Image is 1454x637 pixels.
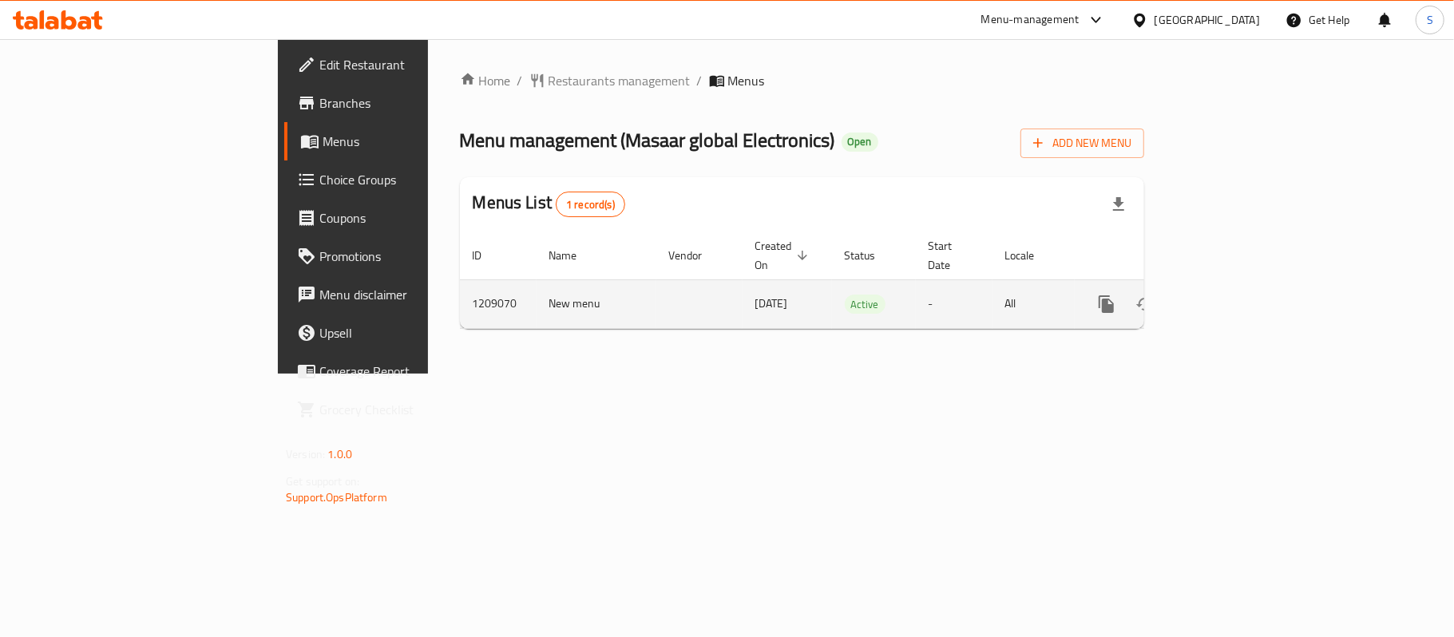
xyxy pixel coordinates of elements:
[1427,11,1433,29] span: S
[755,293,788,314] span: [DATE]
[319,400,508,419] span: Grocery Checklist
[1005,246,1056,265] span: Locale
[319,93,508,113] span: Branches
[1088,285,1126,323] button: more
[549,71,691,90] span: Restaurants management
[319,170,508,189] span: Choice Groups
[992,279,1075,328] td: All
[845,246,897,265] span: Status
[284,314,521,352] a: Upsell
[557,197,624,212] span: 1 record(s)
[286,444,325,465] span: Version:
[842,133,878,152] div: Open
[537,279,656,328] td: New menu
[319,247,508,266] span: Promotions
[1075,231,1254,280] th: Actions
[842,135,878,148] span: Open
[284,352,521,390] a: Coverage Report
[697,71,703,90] li: /
[460,71,1144,90] nav: breadcrumb
[319,323,508,342] span: Upsell
[319,285,508,304] span: Menu disclaimer
[529,71,691,90] a: Restaurants management
[1099,185,1138,224] div: Export file
[286,487,387,508] a: Support.OpsPlatform
[929,236,973,275] span: Start Date
[284,275,521,314] a: Menu disclaimer
[319,362,508,381] span: Coverage Report
[556,192,625,217] div: Total records count
[284,45,521,84] a: Edit Restaurant
[319,208,508,227] span: Coupons
[549,246,598,265] span: Name
[284,84,521,122] a: Branches
[755,236,813,275] span: Created On
[460,231,1254,329] table: enhanced table
[473,191,625,217] h2: Menus List
[1126,285,1164,323] button: Change Status
[284,160,521,199] a: Choice Groups
[845,295,885,314] span: Active
[669,246,723,265] span: Vendor
[473,246,503,265] span: ID
[284,199,521,237] a: Coupons
[981,10,1080,30] div: Menu-management
[323,132,508,151] span: Menus
[916,279,992,328] td: -
[728,71,765,90] span: Menus
[284,122,521,160] a: Menus
[286,471,359,492] span: Get support on:
[327,444,352,465] span: 1.0.0
[319,55,508,74] span: Edit Restaurant
[1033,133,1131,153] span: Add New Menu
[1155,11,1260,29] div: [GEOGRAPHIC_DATA]
[1020,129,1144,158] button: Add New Menu
[284,390,521,429] a: Grocery Checklist
[284,237,521,275] a: Promotions
[460,122,835,158] span: Menu management ( Masaar global Electronics )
